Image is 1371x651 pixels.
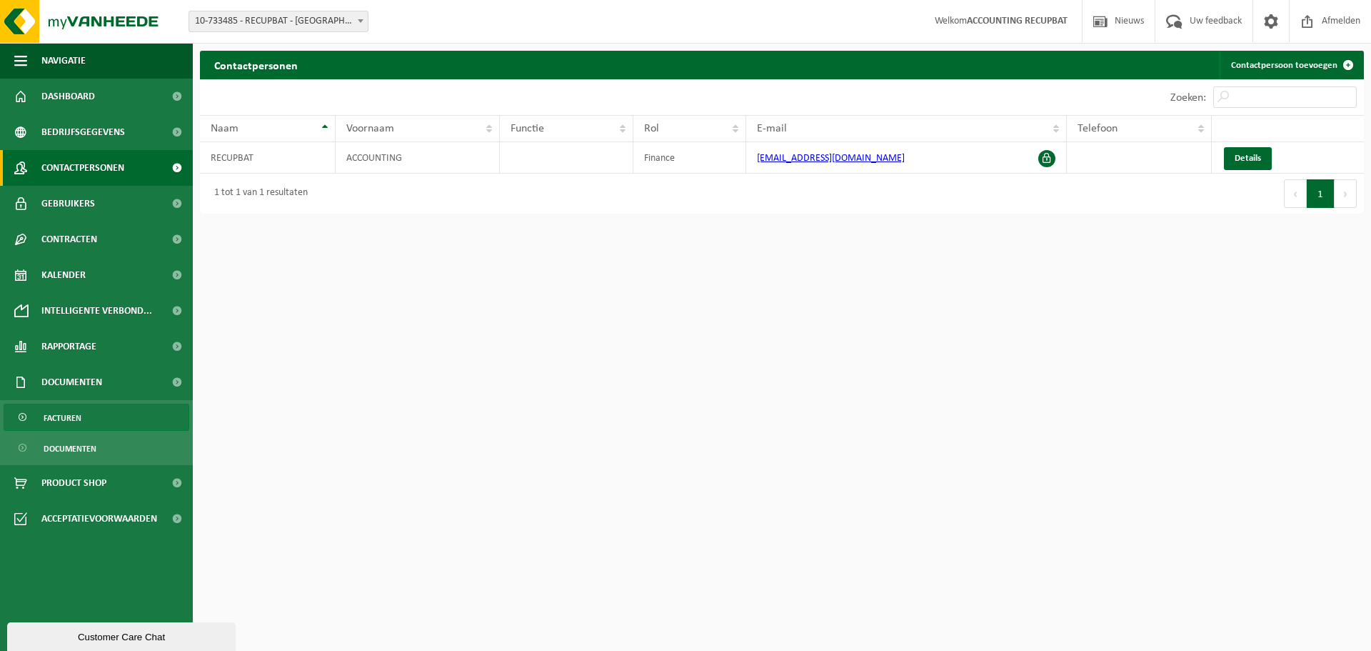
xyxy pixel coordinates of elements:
[41,364,102,400] span: Documenten
[511,123,544,134] span: Functie
[41,150,124,186] span: Contactpersonen
[41,293,152,329] span: Intelligente verbond...
[346,123,394,134] span: Voornaam
[757,153,905,164] a: [EMAIL_ADDRESS][DOMAIN_NAME]
[41,501,157,537] span: Acceptatievoorwaarden
[7,620,238,651] iframe: chat widget
[1220,51,1362,79] a: Contactpersoon toevoegen
[1335,179,1357,208] button: Next
[200,142,336,174] td: RECUPBAT
[1284,179,1307,208] button: Previous
[336,142,500,174] td: ACCOUNTING
[189,11,368,31] span: 10-733485 - RECUPBAT - ANTWERPEN
[1235,154,1261,163] span: Details
[41,222,97,257] span: Contracten
[207,181,308,207] div: 1 tot 1 van 1 resultaten
[41,329,96,364] span: Rapportage
[41,114,125,150] span: Bedrijfsgegevens
[1307,179,1335,208] button: 1
[633,142,746,174] td: Finance
[41,43,86,79] span: Navigatie
[189,11,368,32] span: 10-733485 - RECUPBAT - ANTWERPEN
[757,123,787,134] span: E-mail
[4,404,189,431] a: Facturen
[200,51,312,79] h2: Contactpersonen
[1078,123,1118,134] span: Telefoon
[644,123,659,134] span: Rol
[4,434,189,462] a: Documenten
[41,465,106,501] span: Product Shop
[44,435,96,462] span: Documenten
[211,123,238,134] span: Naam
[967,16,1068,26] strong: ACCOUNTING RECUPBAT
[41,257,86,293] span: Kalender
[41,186,95,222] span: Gebruikers
[1224,147,1272,170] a: Details
[1170,92,1206,104] label: Zoeken:
[41,79,95,114] span: Dashboard
[44,404,81,432] span: Facturen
